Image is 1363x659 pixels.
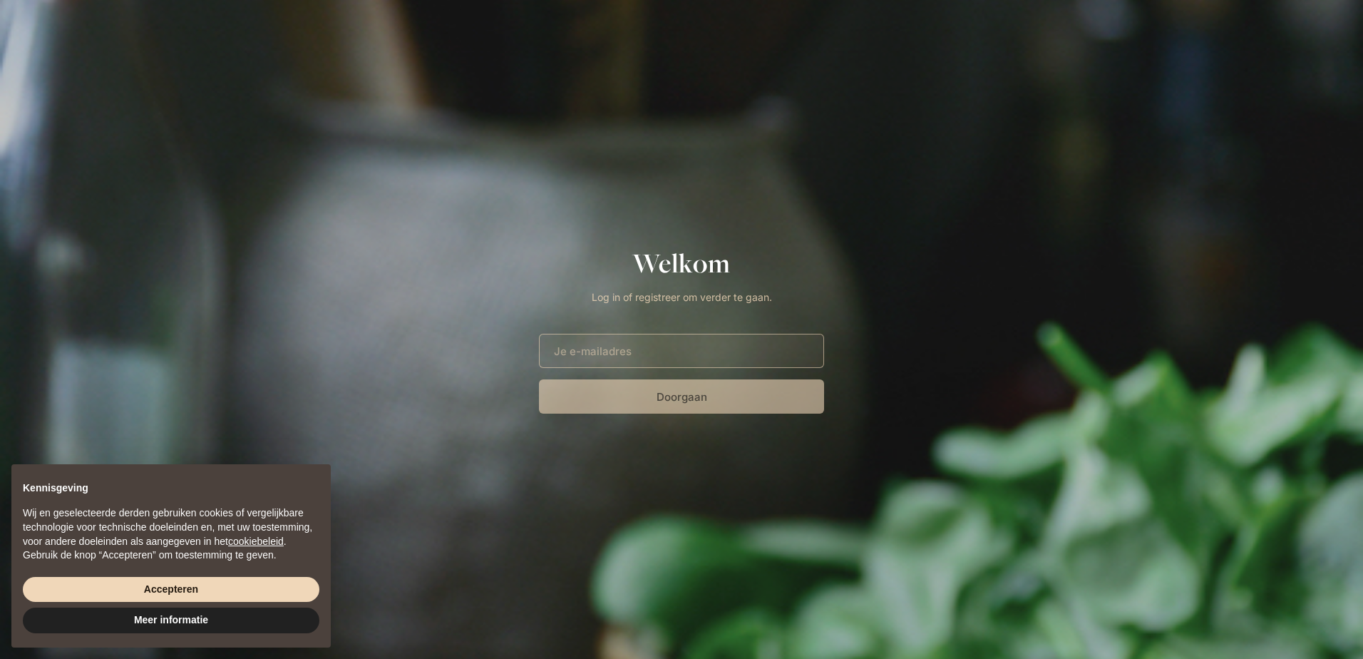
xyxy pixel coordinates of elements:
h1: Welkom [539,245,824,282]
a: cookiebeleid [228,536,284,547]
input: Je e-mailadres [539,334,824,368]
p: Gebruik de knop “Accepteren” om toestemming te geven. [23,548,319,563]
p: Wij en geselecteerde derden gebruiken cookies of vergelijkbare technologie voor technische doelei... [23,506,319,548]
h2: Kennisgeving [23,481,319,496]
iframe: Ybug feedback widget [1268,630,1352,659]
button: Meer informatie [23,608,319,633]
button: Accepteren [23,577,319,603]
p: Log in of registreer om verder te gaan. [539,289,824,305]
